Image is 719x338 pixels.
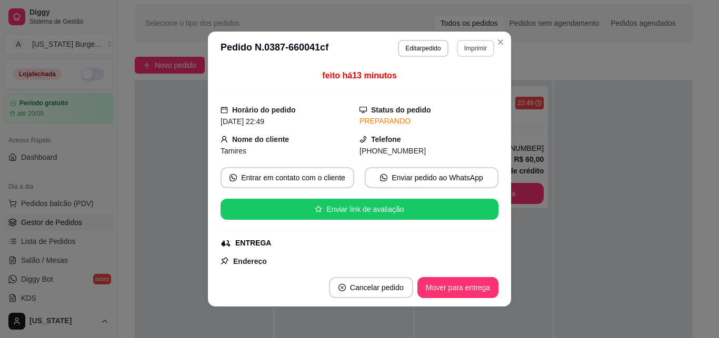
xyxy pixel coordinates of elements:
[221,199,498,220] button: starEnviar link de avaliação
[329,277,413,298] button: close-circleCancelar pedido
[232,106,296,114] strong: Horário do pedido
[221,106,228,114] span: calendar
[359,106,367,114] span: desktop
[221,257,229,265] span: pushpin
[338,284,346,291] span: close-circle
[371,106,431,114] strong: Status do pedido
[322,71,396,80] span: feito há 13 minutos
[380,174,387,181] span: whats-app
[457,40,494,57] button: Imprimir
[359,136,367,143] span: phone
[359,116,498,127] div: PREPARANDO
[233,257,267,265] strong: Endereço
[232,135,289,144] strong: Nome do cliente
[221,136,228,143] span: user
[229,174,237,181] span: whats-app
[221,40,328,57] h3: Pedido N. 0387-660041cf
[235,238,271,249] div: ENTREGA
[221,147,246,155] span: Tamires
[417,277,498,298] button: Mover para entrega
[365,167,498,188] button: whats-appEnviar pedido ao WhatsApp
[359,147,426,155] span: [PHONE_NUMBER]
[315,206,322,213] span: star
[492,34,509,50] button: Close
[371,135,401,144] strong: Telefone
[221,117,264,126] span: [DATE] 22:49
[221,167,354,188] button: whats-appEntrar em contato com o cliente
[398,40,448,57] button: Editarpedido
